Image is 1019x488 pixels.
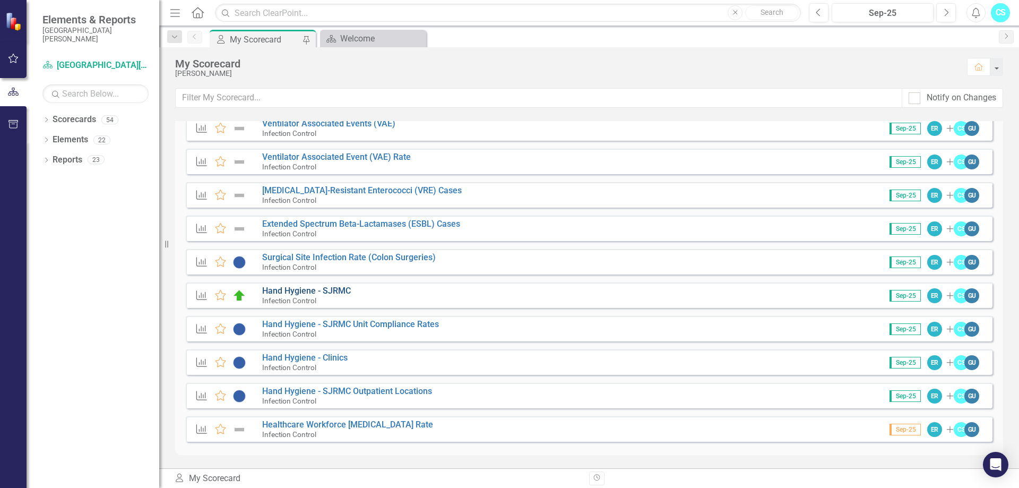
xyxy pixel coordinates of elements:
[964,155,979,169] div: GU
[262,296,316,305] small: Infection Control
[232,256,246,269] img: No Information
[964,355,979,370] div: GU
[262,185,462,195] a: [MEDICAL_DATA]-Resistant Enterococci (VRE) Cases
[232,222,246,235] img: Not Defined
[232,356,246,369] img: No Information
[954,255,969,270] div: CS
[890,290,921,302] span: Sep-25
[954,155,969,169] div: CS
[927,155,942,169] div: ER
[262,129,316,138] small: Infection Control
[232,289,246,302] img: On Target
[262,162,316,171] small: Infection Control
[927,288,942,303] div: ER
[323,32,424,45] a: Welcome
[232,323,246,336] img: No Information
[927,355,942,370] div: ER
[954,221,969,236] div: CS
[88,156,105,165] div: 23
[42,84,149,103] input: Search Below...
[890,156,921,168] span: Sep-25
[232,390,246,403] img: No Information
[262,363,316,372] small: Infection Control
[232,122,246,135] img: Not Defined
[174,473,581,485] div: My Scorecard
[991,3,1010,22] button: CS
[53,154,82,166] a: Reports
[262,397,316,405] small: Infection Control
[954,322,969,337] div: CS
[93,135,110,144] div: 22
[262,430,316,439] small: Infection Control
[890,390,921,402] span: Sep-25
[927,121,942,136] div: ER
[262,152,411,162] a: Ventilator Associated Event (VAE) Rate
[964,389,979,404] div: GU
[232,189,246,202] img: Not Defined
[890,123,921,134] span: Sep-25
[262,419,433,430] a: Healthcare Workforce [MEDICAL_DATA] Rate
[927,389,942,404] div: ER
[42,13,149,26] span: Elements & Reports
[927,322,942,337] div: ER
[954,355,969,370] div: CS
[983,452,1008,477] div: Open Intercom Messenger
[262,263,316,271] small: Infection Control
[954,288,969,303] div: CS
[954,121,969,136] div: CS
[835,7,930,20] div: Sep-25
[832,3,934,22] button: Sep-25
[175,70,956,78] div: [PERSON_NAME]
[964,255,979,270] div: GU
[964,322,979,337] div: GU
[262,219,460,229] a: Extended Spectrum Beta-Lactamases (ESBL) Cases
[890,190,921,201] span: Sep-25
[262,196,316,204] small: Infection Control
[175,88,902,108] input: Filter My Scorecard...
[262,319,439,329] a: Hand Hygiene - SJRMC Unit Compliance Rates
[964,422,979,437] div: GU
[175,58,956,70] div: My Scorecard
[101,115,118,124] div: 54
[340,32,424,45] div: Welcome
[927,188,942,203] div: ER
[232,423,246,436] img: Not Defined
[954,188,969,203] div: CS
[262,286,351,296] a: Hand Hygiene - SJRMC
[232,156,246,168] img: Not Defined
[964,121,979,136] div: GU
[745,5,798,20] button: Search
[890,424,921,435] span: Sep-25
[215,4,801,22] input: Search ClearPoint...
[262,353,348,363] a: Hand Hygiene - Clinics
[964,188,979,203] div: GU
[262,229,316,238] small: Infection Control
[954,422,969,437] div: CS
[927,221,942,236] div: ER
[262,252,436,262] a: Surgical Site Infection Rate (Colon Surgeries)
[927,255,942,270] div: ER
[230,33,300,46] div: My Scorecard
[927,92,996,104] div: Notify on Changes
[890,357,921,369] span: Sep-25
[890,256,921,268] span: Sep-25
[761,8,783,16] span: Search
[262,118,395,129] a: Ventilator Associated Events (VAE)
[954,389,969,404] div: CS
[53,134,88,146] a: Elements
[262,386,432,396] a: Hand Hygiene - SJRMC Outpatient Locations
[890,323,921,335] span: Sep-25
[964,288,979,303] div: GU
[890,223,921,235] span: Sep-25
[927,422,942,437] div: ER
[42,59,149,72] a: [GEOGRAPHIC_DATA][PERSON_NAME]
[53,114,96,126] a: Scorecards
[262,330,316,338] small: Infection Control
[964,221,979,236] div: GU
[5,12,24,30] img: ClearPoint Strategy
[42,26,149,44] small: [GEOGRAPHIC_DATA][PERSON_NAME]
